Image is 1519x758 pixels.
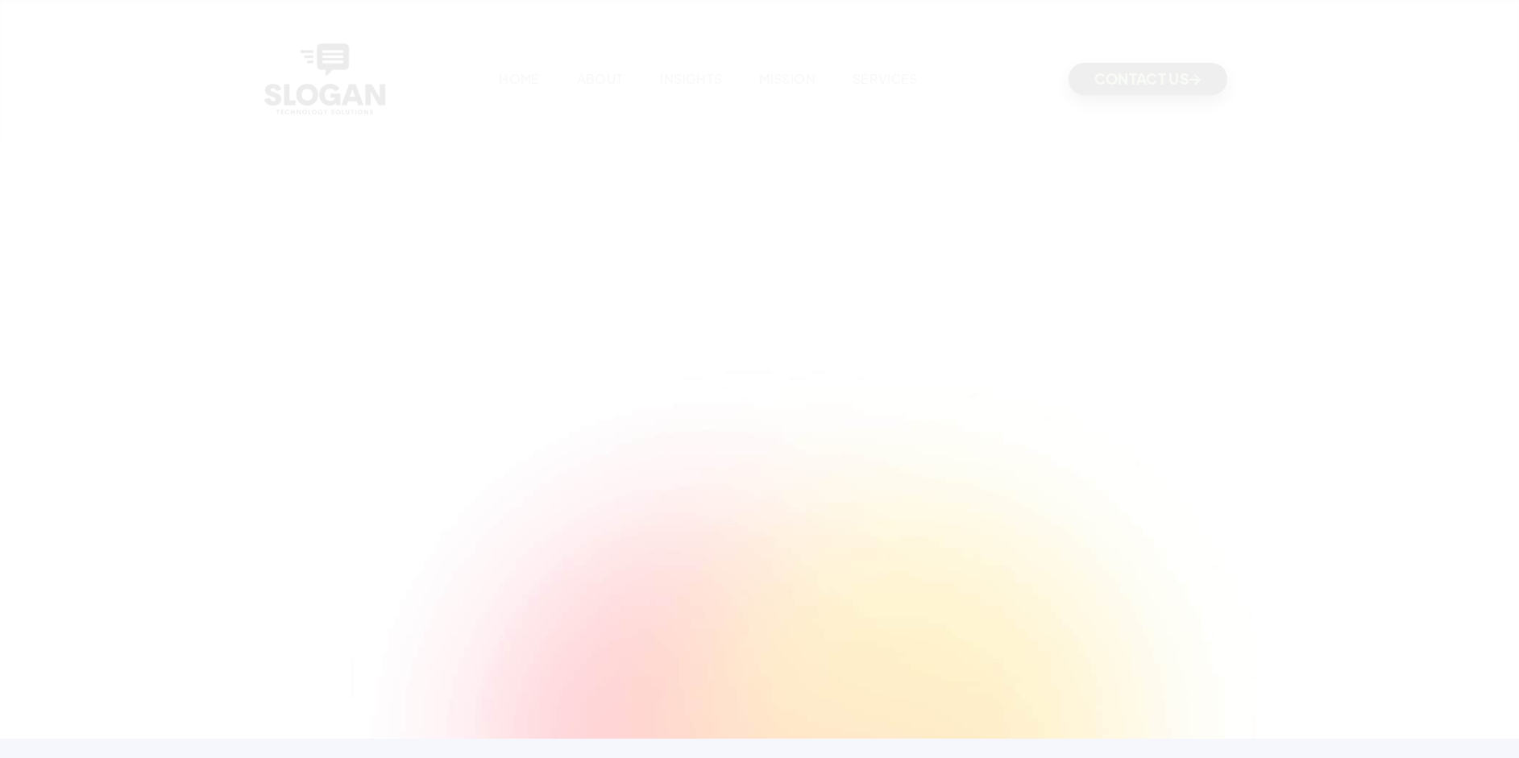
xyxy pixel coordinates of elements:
a: ABOUT [577,70,624,87]
a: HOME [499,70,539,87]
a: SERVICES [853,70,918,87]
a: CONTACT US [1069,63,1227,95]
span:  [1189,74,1201,85]
a: home [260,39,389,118]
a: MISSION [759,70,816,87]
a: INSIGHTS [660,70,722,87]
